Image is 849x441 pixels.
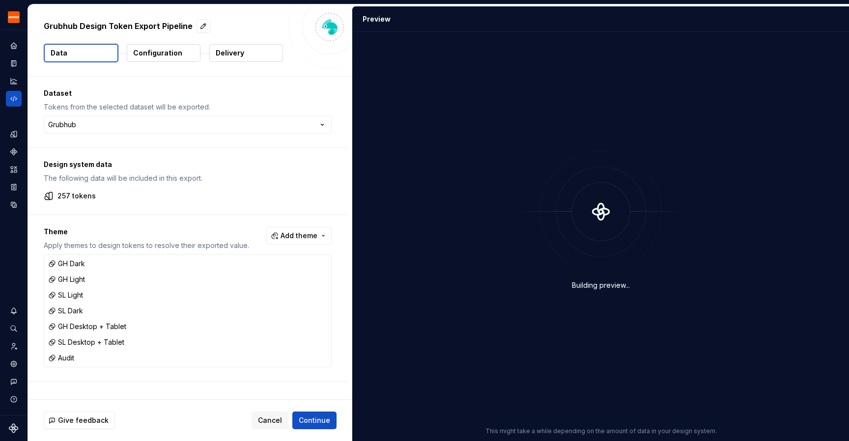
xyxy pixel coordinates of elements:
[44,227,249,237] p: Theme
[258,415,282,425] span: Cancel
[6,374,22,389] button: Contact support
[6,162,22,177] a: Assets
[281,231,317,241] span: Add theme
[48,290,83,300] div: SL Light
[48,353,74,363] div: Audit
[9,423,19,433] svg: Supernova Logo
[572,280,630,290] div: Building preview...
[266,227,332,245] button: Add theme
[6,38,22,54] a: Home
[48,259,85,269] div: GH Dark
[44,160,332,169] p: Design system data
[44,173,332,183] p: The following data will be included in this export.
[299,415,330,425] span: Continue
[44,20,193,32] p: Grubhub Design Token Export Pipeline
[6,356,22,372] a: Settings
[51,48,67,58] p: Data
[6,126,22,142] a: Design tokens
[48,337,124,347] div: SL Desktop + Tablet
[44,88,332,98] p: Dataset
[6,338,22,354] a: Invite team
[6,197,22,213] a: Data sources
[363,14,391,24] div: Preview
[48,275,85,284] div: GH Light
[44,412,115,429] button: Give feedback
[8,11,20,23] img: 4e8d6f31-f5cf-47b4-89aa-e4dec1dc0822.png
[48,322,126,331] div: GH Desktop + Tablet
[6,73,22,89] a: Analytics
[216,48,244,58] p: Delivery
[58,415,109,425] span: Give feedback
[6,55,22,71] a: Documentation
[48,306,83,316] div: SL Dark
[6,303,22,319] button: Notifications
[44,44,118,62] button: Data
[292,412,337,429] button: Continue
[252,412,288,429] button: Cancel
[44,241,249,250] p: Apply themes to design tokens to resolve their exported value.
[6,144,22,160] a: Components
[6,179,22,195] a: Storybook stories
[485,427,717,435] p: This might take a while depending on the amount of data in your design system.
[127,44,200,62] button: Configuration
[6,321,22,336] button: Search ⌘K
[209,44,283,62] button: Delivery
[44,102,332,112] p: Tokens from the selected dataset will be exported.
[57,191,96,201] p: 257 tokens
[133,48,182,58] p: Configuration
[6,91,22,107] a: Code automation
